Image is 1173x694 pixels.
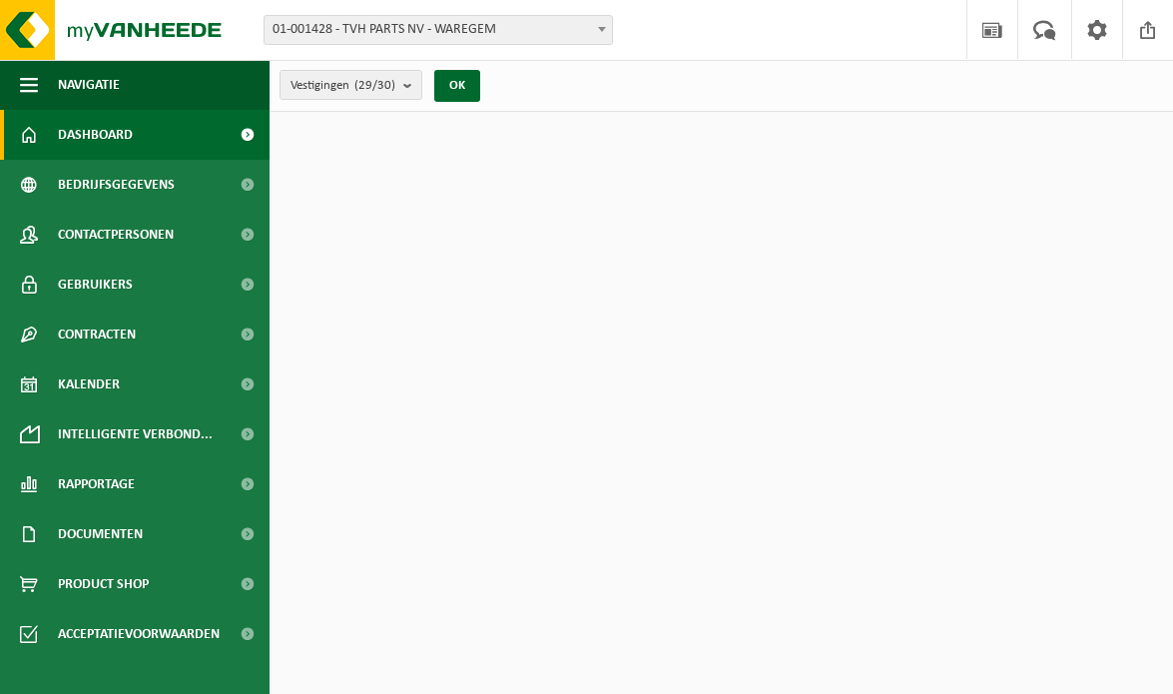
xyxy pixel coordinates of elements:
span: Bedrijfsgegevens [58,160,175,210]
button: OK [434,70,480,102]
span: Navigatie [58,60,120,110]
span: 01-001428 - TVH PARTS NV - WAREGEM [265,16,612,44]
span: Intelligente verbond... [58,409,213,459]
span: 01-001428 - TVH PARTS NV - WAREGEM [264,15,613,45]
span: Rapportage [58,459,135,509]
span: Contactpersonen [58,210,174,260]
button: Vestigingen(29/30) [280,70,422,100]
span: Kalender [58,359,120,409]
span: Vestigingen [291,71,395,101]
span: Product Shop [58,559,149,609]
span: Gebruikers [58,260,133,310]
span: Acceptatievoorwaarden [58,609,220,659]
span: Documenten [58,509,143,559]
span: Dashboard [58,110,133,160]
count: (29/30) [354,79,395,92]
span: Contracten [58,310,136,359]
